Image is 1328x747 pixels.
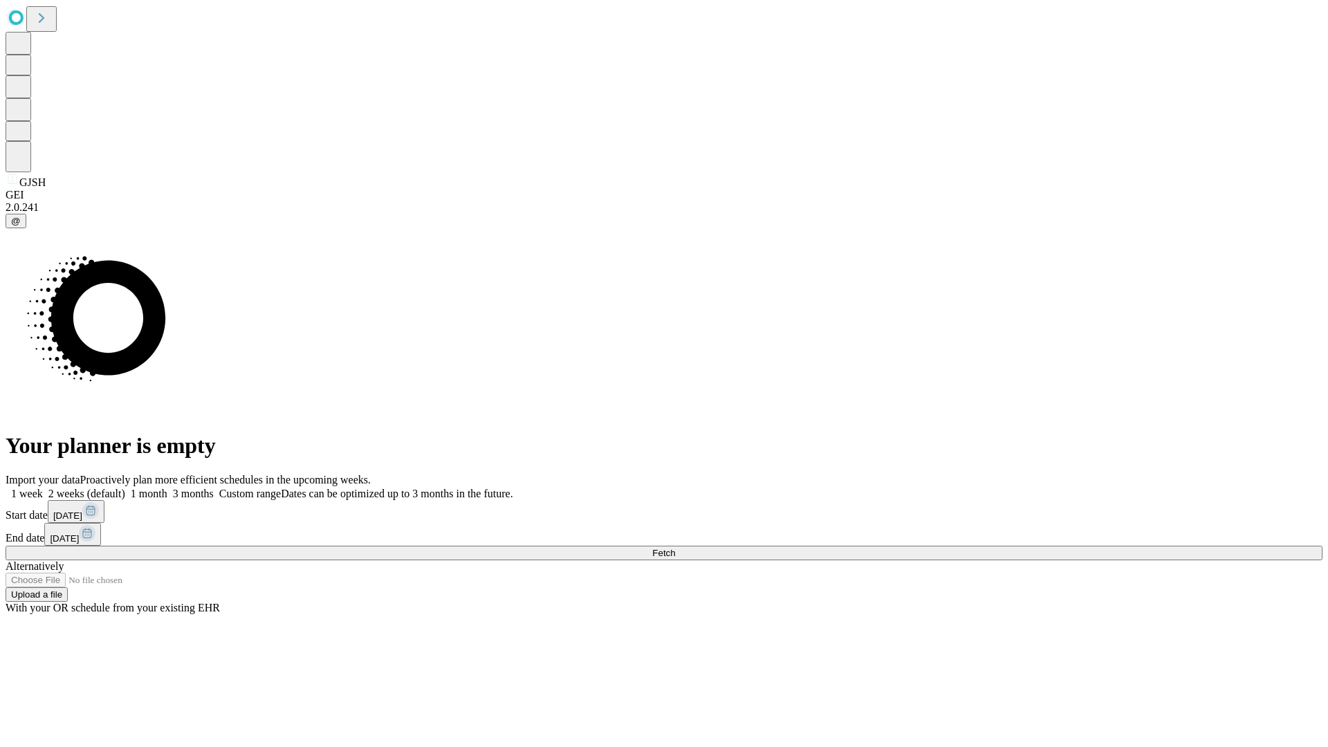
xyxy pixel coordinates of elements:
span: 1 week [11,488,43,499]
button: @ [6,214,26,228]
span: Import your data [6,474,80,486]
div: GEI [6,189,1322,201]
div: 2.0.241 [6,201,1322,214]
div: End date [6,523,1322,546]
button: [DATE] [44,523,101,546]
span: @ [11,216,21,226]
button: Upload a file [6,587,68,602]
span: Custom range [219,488,281,499]
div: Start date [6,500,1322,523]
span: 1 month [131,488,167,499]
span: Proactively plan more efficient schedules in the upcoming weeks. [80,474,371,486]
span: Fetch [652,548,675,558]
span: 3 months [173,488,214,499]
button: [DATE] [48,500,104,523]
button: Fetch [6,546,1322,560]
span: GJSH [19,176,46,188]
span: Dates can be optimized up to 3 months in the future. [281,488,513,499]
span: [DATE] [50,533,79,544]
span: 2 weeks (default) [48,488,125,499]
h1: Your planner is empty [6,433,1322,459]
span: Alternatively [6,560,64,572]
span: With your OR schedule from your existing EHR [6,602,220,614]
span: [DATE] [53,510,82,521]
